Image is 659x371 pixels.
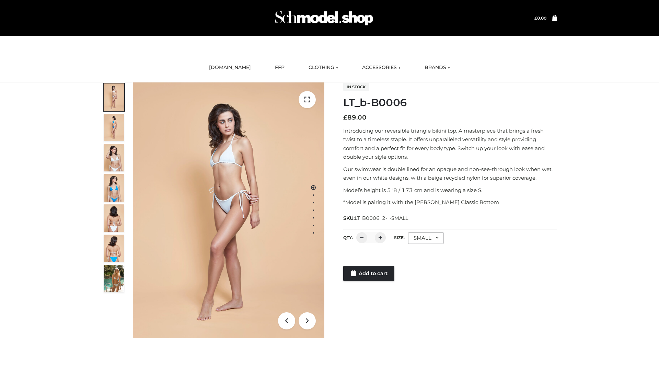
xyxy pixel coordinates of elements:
[534,15,546,21] bdi: 0.00
[343,266,394,281] a: Add to cart
[343,165,557,182] p: Our swimwear is double lined for an opaque and non-see-through look when wet, even in our white d...
[343,186,557,195] p: Model’s height is 5 ‘8 / 173 cm and is wearing a size S.
[419,60,455,75] a: BRANDS
[104,114,124,141] img: ArielClassicBikiniTop_CloudNine_AzureSky_OW114ECO_2-scaled.jpg
[104,265,124,292] img: Arieltop_CloudNine_AzureSky2.jpg
[408,232,444,244] div: SMALL
[204,60,256,75] a: [DOMAIN_NAME]
[534,15,546,21] a: £0.00
[104,204,124,232] img: ArielClassicBikiniTop_CloudNine_AzureSky_OW114ECO_7-scaled.jpg
[303,60,343,75] a: CLOTHING
[133,82,324,338] img: ArielClassicBikiniTop_CloudNine_AzureSky_OW114ECO_1
[104,83,124,111] img: ArielClassicBikiniTop_CloudNine_AzureSky_OW114ECO_1-scaled.jpg
[394,235,405,240] label: Size:
[343,83,369,91] span: In stock
[104,174,124,202] img: ArielClassicBikiniTop_CloudNine_AzureSky_OW114ECO_4-scaled.jpg
[273,4,375,32] img: Schmodel Admin 964
[534,15,537,21] span: £
[343,198,557,207] p: *Model is pairing it with the [PERSON_NAME] Classic Bottom
[104,144,124,171] img: ArielClassicBikiniTop_CloudNine_AzureSky_OW114ECO_3-scaled.jpg
[343,114,347,121] span: £
[343,114,367,121] bdi: 89.00
[343,235,353,240] label: QTY:
[355,215,408,221] span: LT_B0006_2-_-SMALL
[357,60,406,75] a: ACCESSORIES
[270,60,290,75] a: FFP
[343,97,557,109] h1: LT_b-B0006
[343,214,409,222] span: SKU:
[343,126,557,161] p: Introducing our reversible triangle bikini top. A masterpiece that brings a fresh twist to a time...
[104,235,124,262] img: ArielClassicBikiniTop_CloudNine_AzureSky_OW114ECO_8-scaled.jpg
